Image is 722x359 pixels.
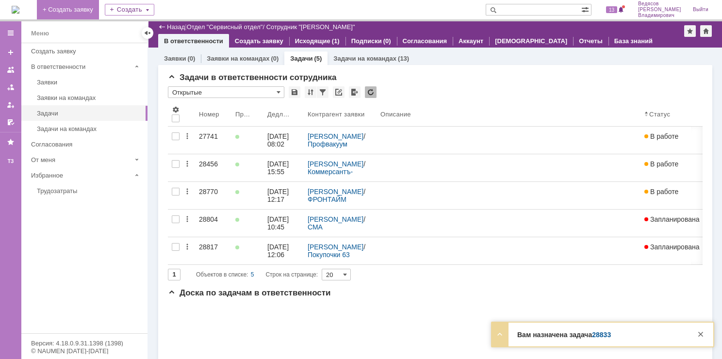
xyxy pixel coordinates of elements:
[199,243,228,251] div: 28817
[199,160,228,168] div: 28456
[172,106,180,114] span: Настройки
[183,132,191,140] div: Действия
[267,188,291,203] div: [DATE] 12:17
[640,102,704,127] th: Статус
[592,331,611,339] a: 28833
[33,106,146,121] a: Задачи
[290,55,312,62] a: Задачи
[37,125,142,132] div: Задачи на командах
[263,237,304,264] a: [DATE] 12:06
[199,215,228,223] div: 28804
[638,13,681,18] span: Владимирович
[183,188,191,196] div: Действия
[271,55,279,62] div: (0)
[3,45,18,60] a: Создать заявку
[644,188,678,196] span: В работе
[31,141,142,148] div: Согласования
[3,62,18,78] a: Заявки на командах
[142,27,153,39] div: Скрыть меню
[187,23,263,31] a: Отдел "Сервисный отдел"
[33,90,146,105] a: Заявки на командах
[266,23,355,31] div: Сотрудник "[PERSON_NAME]"
[31,63,131,70] div: В ответственности
[308,251,352,266] a: Покупочки 63 (НЕОСОФТ)
[459,37,483,45] a: Аккаунт
[263,182,304,209] a: [DATE] 12:17
[267,243,291,259] div: [DATE] 12:06
[267,111,292,118] div: Дедлайн
[3,97,18,113] a: Мои заявки
[308,223,323,231] a: СМА
[263,154,304,181] a: [DATE] 15:55
[12,6,19,14] img: logo
[183,215,191,223] div: Действия
[614,37,653,45] a: База знаний
[304,102,377,127] th: Контрагент заявки
[308,188,363,196] a: [PERSON_NAME]
[3,80,18,95] a: Заявки в моей ответственности
[195,127,231,154] a: 27741
[27,137,146,152] a: Согласования
[187,55,195,62] div: (0)
[333,86,345,98] div: Скопировать ссылку на список
[398,55,409,62] div: (13)
[351,37,382,45] a: Подписки
[640,127,704,154] a: В работе
[37,79,142,86] div: Заявки
[199,132,228,140] div: 27741
[183,243,191,251] div: Действия
[183,160,191,168] div: Действия
[638,7,681,13] span: [PERSON_NAME]
[196,269,318,280] i: Строк на странице:
[31,48,142,55] div: Создать заявку
[308,140,347,148] a: Профвакуум
[12,6,19,14] a: Перейти на домашнюю страницу
[289,86,300,98] div: Сохранить вид
[164,55,186,62] a: Заявки
[267,215,291,231] div: [DATE] 10:45
[3,114,18,130] a: Мои согласования
[3,154,18,169] a: ТЗ
[644,160,678,168] span: В работе
[195,237,231,264] a: 28817
[606,6,617,13] span: 13
[27,44,146,59] a: Создать заявку
[31,156,131,163] div: От меня
[644,215,700,223] span: Запланирована
[640,154,704,181] a: В работе
[581,4,591,14] span: Расширенный поиск
[31,348,138,354] div: © NAUMEN [DATE]-[DATE]
[349,86,361,98] div: Экспорт списка
[168,73,337,82] span: Задачи в ответственности сотрудника
[579,37,603,45] a: Отчеты
[308,132,363,140] a: [PERSON_NAME]
[649,111,670,118] div: Статус
[105,4,154,16] div: Создать
[263,210,304,237] a: [DATE] 10:45
[33,121,146,136] a: Задачи на командах
[185,23,186,30] div: |
[308,132,373,148] div: /
[308,215,373,231] div: /
[365,86,377,98] div: Обновлять список
[517,331,611,339] strong: Вам назначена задача
[267,160,291,176] div: [DATE] 15:55
[31,340,138,346] div: Версия: 4.18.0.9.31.1398 (1398)
[263,102,304,127] th: Дедлайн
[37,110,142,117] div: Задачи
[231,102,263,127] th: Просрочена
[3,158,18,165] div: ТЗ
[37,94,142,101] div: Заявки на командах
[235,37,283,45] a: Создать заявку
[308,196,346,203] a: ФРОНТАЙМ
[308,243,363,251] a: [PERSON_NAME]
[199,111,220,118] div: Номер
[314,55,322,62] div: (5)
[383,37,391,45] div: (0)
[308,160,363,168] a: [PERSON_NAME]
[305,86,316,98] div: Сортировка...
[644,132,678,140] span: В работе
[168,288,331,297] span: Доска по задачам в ответственности
[308,111,365,118] div: Контрагент заявки
[267,132,291,148] div: [DATE] 08:02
